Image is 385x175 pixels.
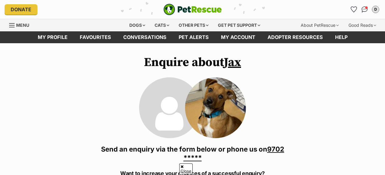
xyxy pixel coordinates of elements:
[125,19,149,31] div: Dogs
[174,19,213,31] div: Other pets
[185,77,246,138] img: Jax
[362,6,368,12] img: chat-41dd97257d64d25036548639549fe6c8038ab92f7586957e7f3b1b290dea8141.svg
[179,163,193,174] span: Close
[349,5,380,14] ul: Account quick links
[329,31,354,43] a: Help
[163,4,222,15] img: logo-e224e6f780fb5917bec1dbf3a21bbac754714ae5b6737aabdf751b685950b380.svg
[344,19,380,31] div: Good Reads
[214,19,264,31] div: Get pet support
[215,31,261,43] a: My account
[117,31,173,43] a: conversations
[32,31,74,43] a: My profile
[9,19,33,30] a: Menu
[163,4,222,15] a: PetRescue
[173,31,215,43] a: Pet alerts
[150,19,173,31] div: Cats
[349,5,359,14] a: Favourites
[371,5,380,14] button: My account
[261,31,329,43] a: Adopter resources
[224,55,241,70] a: Jax
[16,23,29,28] span: Menu
[74,31,117,43] a: Favourites
[296,19,343,31] div: About PetRescue
[373,6,379,12] div: D
[5,4,37,15] a: Donate
[95,145,290,162] h3: Send an enquiry via the form below or phone us on
[95,55,290,69] h1: Enquire about
[360,5,369,14] a: Conversations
